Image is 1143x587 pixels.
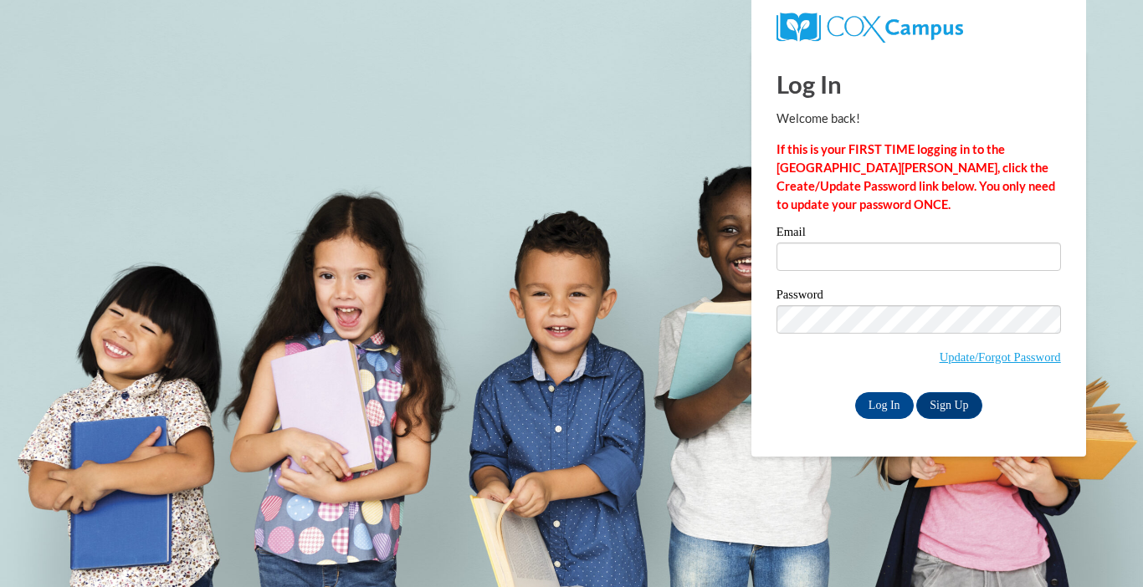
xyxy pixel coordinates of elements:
[777,67,1061,101] h1: Log In
[777,19,963,33] a: COX Campus
[777,13,963,43] img: COX Campus
[777,110,1061,128] p: Welcome back!
[855,392,914,419] input: Log In
[777,142,1055,212] strong: If this is your FIRST TIME logging in to the [GEOGRAPHIC_DATA][PERSON_NAME], click the Create/Upd...
[777,226,1061,242] label: Email
[940,350,1061,364] a: Update/Forgot Password
[916,392,982,419] a: Sign Up
[777,288,1061,305] label: Password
